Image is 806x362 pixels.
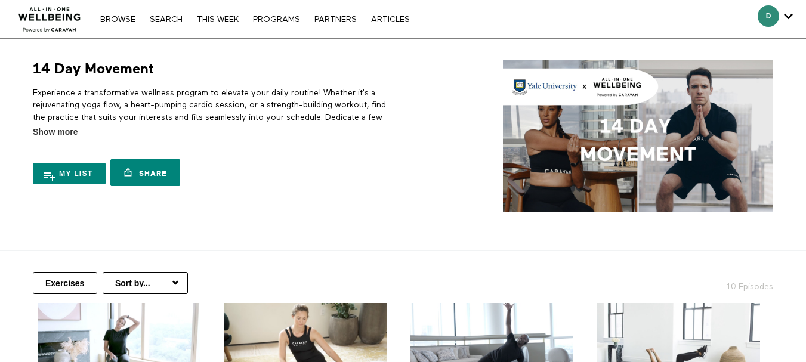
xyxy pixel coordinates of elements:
[144,16,189,24] a: Search
[110,159,180,186] a: Share
[33,163,106,184] button: My list
[247,16,306,24] a: PROGRAMS
[365,16,416,24] a: ARTICLES
[308,16,363,24] a: PARTNERS
[33,60,154,78] h1: 14 Day Movement
[191,16,245,24] a: THIS WEEK
[646,272,780,293] h2: 10 Episodes
[94,13,415,25] nav: Primary
[33,126,78,138] span: Show more
[94,16,141,24] a: Browse
[33,87,399,147] p: Experience a transformative wellness program to elevate your daily routine! Whether it's a rejuve...
[503,60,773,212] img: 14 Day Movement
